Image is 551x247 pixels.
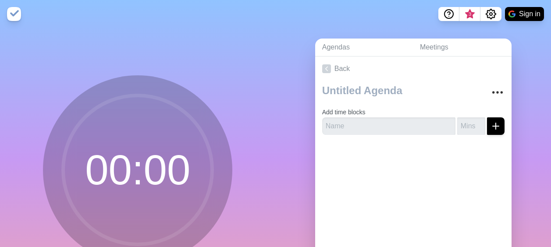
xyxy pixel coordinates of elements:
button: More [489,84,506,101]
input: Mins [457,117,485,135]
label: Add time blocks [322,109,366,116]
input: Name [322,117,455,135]
img: google logo [508,11,515,18]
button: What’s new [459,7,480,21]
a: Agendas [315,39,413,56]
span: 3 [466,11,473,18]
a: Back [315,56,512,81]
button: Settings [480,7,501,21]
button: Sign in [505,7,544,21]
a: Meetings [413,39,512,56]
button: Help [438,7,459,21]
img: timeblocks logo [7,7,21,21]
